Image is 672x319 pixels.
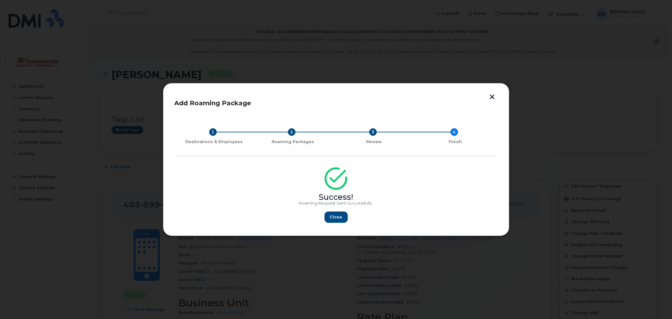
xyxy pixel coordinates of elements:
[369,128,377,136] div: 3
[179,139,250,144] div: Destinations & Employees
[330,214,342,220] span: Close
[325,212,348,223] button: Close
[209,128,217,136] div: 1
[255,139,331,144] div: Roaming Packages
[336,139,412,144] div: Review
[176,201,496,206] p: Roaming Request Sent Successfully.
[175,99,251,107] span: Add Roaming Package
[288,128,296,136] div: 2
[176,195,496,200] div: Success!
